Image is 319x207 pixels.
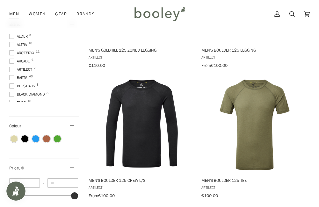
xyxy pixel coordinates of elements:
[6,182,25,201] iframe: Button to open loyalty program pop-up
[36,50,40,53] span: 11
[207,77,302,173] img: Artilect Men's Boulder 125 Tee Kalamata - Booley Galway
[76,11,95,17] span: Brands
[29,33,31,37] span: 5
[29,75,33,78] span: 40
[89,54,195,60] span: Artilect
[9,42,29,47] span: Altra
[89,193,98,199] span: From
[201,193,218,199] span: €100.00
[29,11,46,17] span: Women
[32,135,39,142] span: Colour: Blue
[11,135,18,142] span: Colour: Beige
[28,42,32,45] span: 10
[89,177,195,183] span: Men's Boulder 125 Crew L/S
[201,54,308,60] span: Artilect
[94,77,190,173] img: Artilect Men's Boulder 125 Crew L/S Black - Booley Galway
[27,100,31,103] span: 10
[9,50,36,56] span: Arc'teryx
[40,180,47,186] span: –
[132,5,187,23] img: Booley
[201,62,211,68] span: From
[9,11,19,17] span: Men
[19,165,24,171] span: , €
[88,77,196,201] a: Men's Boulder 125 Crew L/S
[98,193,115,199] span: €100.00
[55,11,67,17] span: Gear
[9,165,24,171] span: Price
[47,91,48,95] span: 8
[43,135,50,142] span: Colour: Brown
[9,75,29,81] span: Barts
[47,178,78,188] input: Maximum value
[89,185,195,190] span: Artilect
[89,62,105,68] span: €110.00
[9,178,40,188] input: Minimum value
[54,135,61,142] span: Colour: Green
[9,58,32,64] span: Arcade
[211,62,228,68] span: €100.00
[32,58,33,61] span: 6
[89,47,195,53] span: Men's Goldhill 125 Zoned Legging
[9,123,26,129] span: Colour
[201,177,308,183] span: Men's Boulder 125 Tee
[9,67,34,72] span: Artilect
[37,83,39,86] span: 3
[9,100,28,105] span: BLOC
[9,91,47,97] span: Black Diamond
[201,47,308,53] span: Men's Boulder 125 Legging
[21,135,28,142] span: Colour: Black
[200,77,309,201] a: Men's Boulder 125 Tee
[9,33,30,39] span: Alder
[9,83,37,89] span: Berghaus
[201,185,308,190] span: Artilect
[34,67,36,70] span: 7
